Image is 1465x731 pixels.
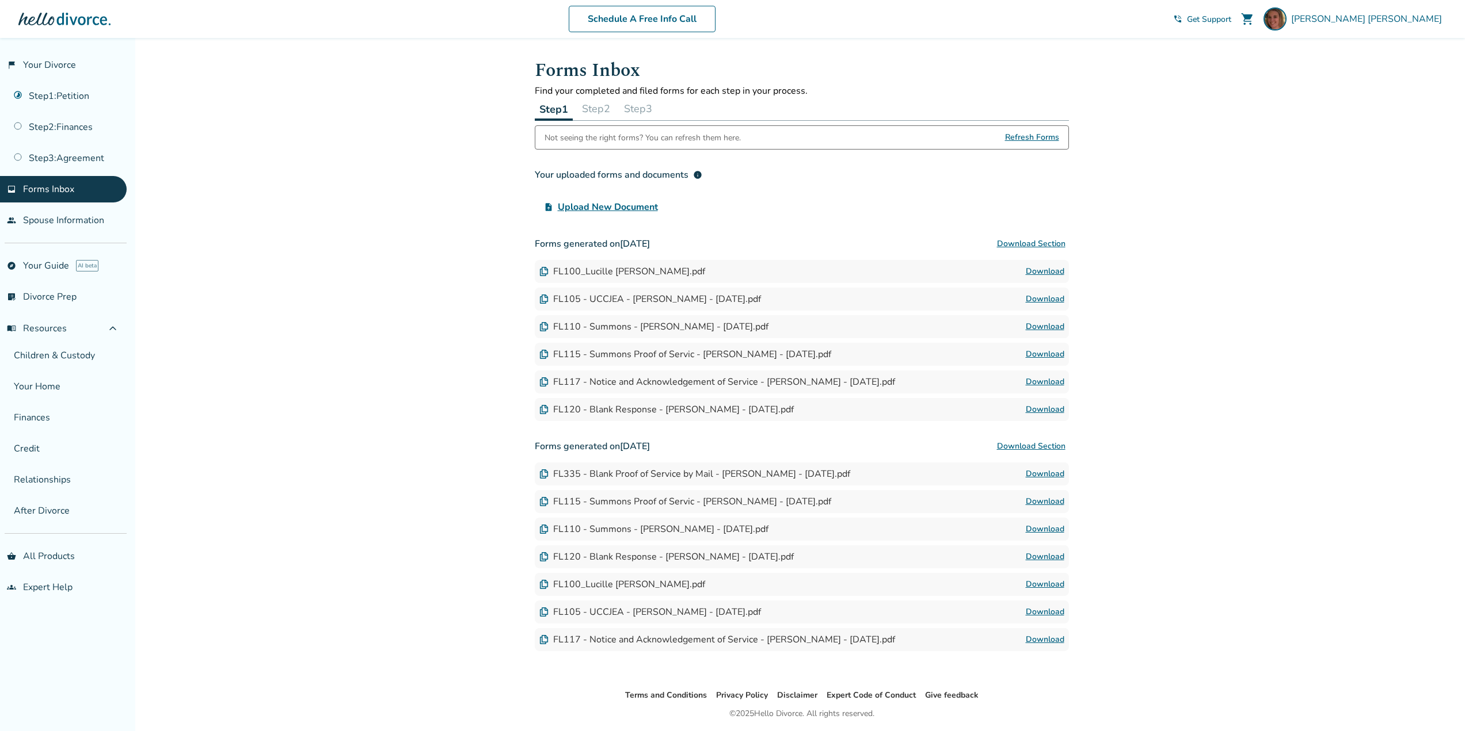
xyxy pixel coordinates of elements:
img: Document [539,469,549,479]
a: Download [1026,375,1064,389]
div: FL105 - UCCJEA - [PERSON_NAME] - [DATE].pdf [539,606,761,618]
h1: Forms Inbox [535,56,1069,85]
span: Get Support [1187,14,1231,25]
div: FL120 - Blank Response - [PERSON_NAME] - [DATE].pdf [539,550,794,563]
img: Document [539,294,549,304]
img: Document [539,607,549,617]
span: flag_2 [7,60,16,70]
a: Download [1026,403,1064,416]
div: FL115 - Summons Proof of Servic - [PERSON_NAME] - [DATE].pdf [539,348,831,361]
div: FL110 - Summons - [PERSON_NAME] - [DATE].pdf [539,320,768,333]
span: inbox [7,185,16,194]
button: Download Section [994,232,1069,255]
span: groups [7,583,16,592]
div: FL117 - Notice and Acknowledgement of Service - [PERSON_NAME] - [DATE].pdf [539,633,895,646]
a: Terms and Conditions [625,690,707,701]
img: Lucy Cordero [1264,7,1287,30]
img: Document [539,580,549,589]
a: Schedule A Free Info Call [569,6,716,32]
span: menu_book [7,324,16,333]
a: Download [1026,522,1064,536]
img: Document [539,405,549,414]
span: Resources [7,322,67,335]
a: Download [1026,320,1064,334]
a: Expert Code of Conduct [827,690,916,701]
a: phone_in_talkGet Support [1173,14,1231,25]
a: Download [1026,347,1064,361]
span: upload_file [544,202,553,212]
a: Download [1026,605,1064,619]
h3: Forms generated on [DATE] [535,435,1069,458]
span: expand_less [106,322,120,335]
button: Step3 [619,97,657,120]
img: Document [539,525,549,534]
a: Download [1026,495,1064,508]
div: Not seeing the right forms? You can refresh them here. [545,126,741,149]
a: Download [1026,467,1064,481]
span: shopping_basket [7,552,16,561]
p: Find your completed and filed forms for each step in your process. [535,85,1069,97]
h3: Forms generated on [DATE] [535,232,1069,255]
span: people [7,216,16,225]
span: Forms Inbox [23,183,74,196]
img: Document [539,497,549,506]
div: FL110 - Summons - [PERSON_NAME] - [DATE].pdf [539,523,768,535]
div: FL100_Lucille [PERSON_NAME].pdf [539,265,705,278]
img: Document [539,267,549,276]
a: Download [1026,577,1064,591]
div: FL115 - Summons Proof of Servic - [PERSON_NAME] - [DATE].pdf [539,495,831,508]
li: Give feedback [925,688,979,702]
div: FL100_Lucille [PERSON_NAME].pdf [539,578,705,591]
img: Document [539,377,549,386]
a: Download [1026,292,1064,306]
a: Download [1026,633,1064,646]
iframe: Chat Widget [1407,676,1465,731]
span: Upload New Document [558,200,658,214]
button: Download Section [994,435,1069,458]
span: phone_in_talk [1173,14,1182,24]
a: Download [1026,265,1064,278]
div: Your uploaded forms and documents [535,168,702,182]
button: Step2 [577,97,615,120]
a: Download [1026,550,1064,564]
div: FL117 - Notice and Acknowledgement of Service - [PERSON_NAME] - [DATE].pdf [539,376,895,388]
img: Document [539,322,549,331]
span: shopping_cart [1241,12,1254,26]
span: Refresh Forms [1005,126,1059,149]
div: FL105 - UCCJEA - [PERSON_NAME] - [DATE].pdf [539,293,761,305]
img: Document [539,552,549,561]
a: Privacy Policy [716,690,768,701]
img: Document [539,350,549,359]
img: Document [539,635,549,644]
span: explore [7,261,16,270]
div: © 2025 Hello Divorce. All rights reserved. [729,707,874,721]
span: info [693,170,702,179]
div: FL120 - Blank Response - [PERSON_NAME] - [DATE].pdf [539,403,794,416]
span: AI beta [76,260,98,271]
button: Step1 [535,97,573,121]
span: list_alt_check [7,292,16,301]
span: [PERSON_NAME] [PERSON_NAME] [1291,13,1447,25]
li: Disclaimer [777,688,817,702]
div: FL335 - Blank Proof of Service by Mail - [PERSON_NAME] - [DATE].pdf [539,468,850,480]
